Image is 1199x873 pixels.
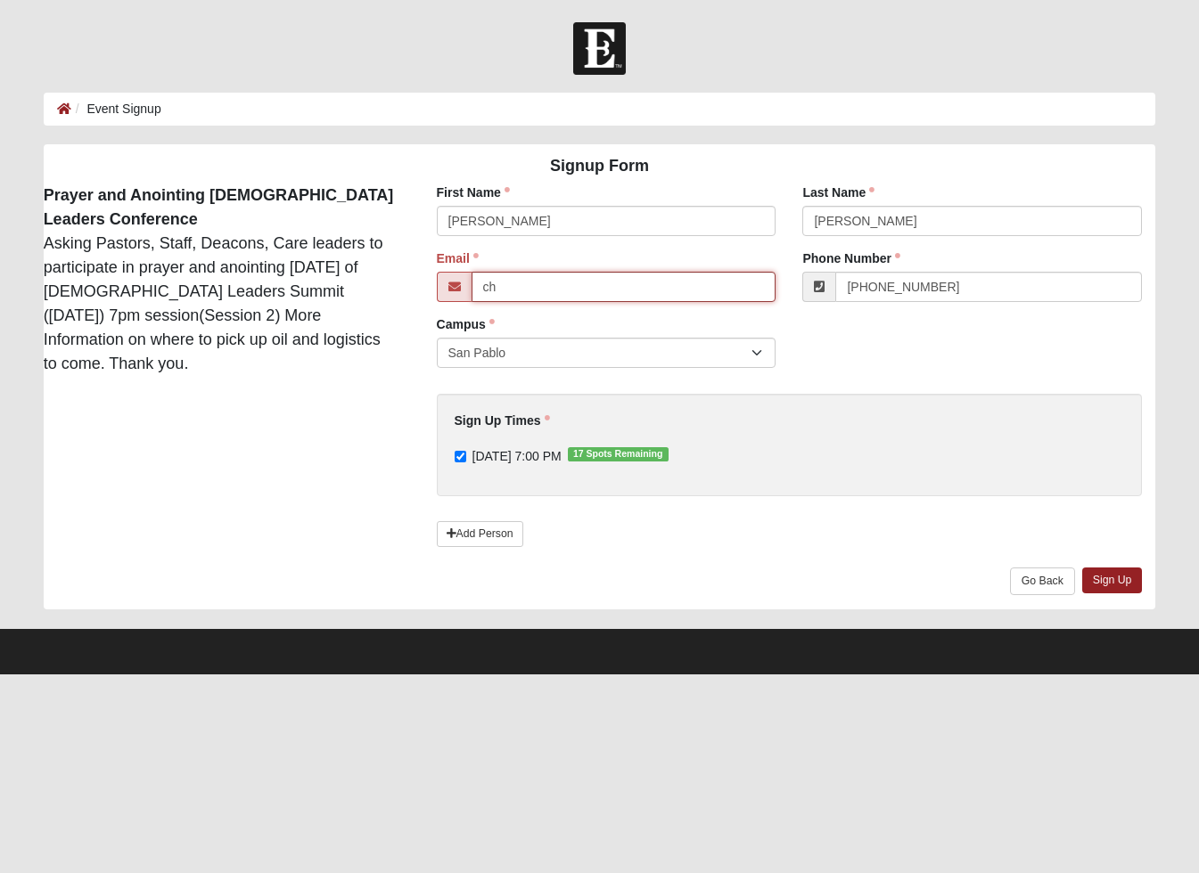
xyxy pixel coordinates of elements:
a: Go Back [1010,567,1075,595]
label: First Name [437,184,510,201]
label: Last Name [802,184,875,201]
label: Campus [437,315,495,333]
a: Add Person [437,521,523,547]
li: Event Signup [71,100,161,118]
label: Sign Up Times [455,412,550,429]
img: Church of Eleven22 Logo [573,22,626,75]
div: Asking Pastors, Staff, Deacons, Care leaders to participate in prayer and anointing [DATE] of [DE... [30,184,410,376]
strong: Prayer and Anointing [DEMOGRAPHIC_DATA] Leaders Conference [44,186,394,228]
label: Phone Number [802,249,900,267]
input: [DATE] 7:00 PM17 Spots Remaining [455,451,466,462]
span: [DATE] 7:00 PM [472,449,562,463]
span: 17 Spots Remaining [568,447,669,461]
label: Email [437,249,479,267]
a: Sign Up [1082,567,1143,593]
h4: Signup Form [44,157,1156,176]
